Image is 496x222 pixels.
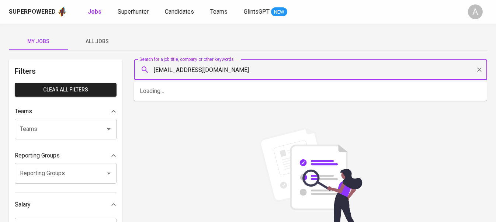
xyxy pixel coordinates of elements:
[210,8,228,15] span: Teams
[15,151,60,160] p: Reporting Groups
[271,8,287,16] span: NEW
[88,8,101,15] b: Jobs
[244,7,287,17] a: GlintsGPT NEW
[165,7,195,17] a: Candidates
[15,200,31,209] p: Salary
[468,4,483,19] div: A
[15,104,117,119] div: Teams
[57,6,67,17] img: app logo
[118,7,150,17] a: Superhunter
[244,8,270,15] span: GlintsGPT
[15,65,117,77] h6: Filters
[104,168,114,178] button: Open
[15,148,117,163] div: Reporting Groups
[210,7,229,17] a: Teams
[165,8,194,15] span: Candidates
[9,6,67,17] a: Superpoweredapp logo
[72,37,122,46] span: All Jobs
[118,8,149,15] span: Superhunter
[88,7,103,17] a: Jobs
[21,85,111,94] span: Clear All filters
[15,107,32,116] p: Teams
[474,65,485,75] button: Clear
[134,81,487,101] div: Loading…
[15,83,117,97] button: Clear All filters
[9,8,56,16] div: Superpowered
[104,124,114,134] button: Open
[13,37,63,46] span: My Jobs
[15,197,117,212] div: Salary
